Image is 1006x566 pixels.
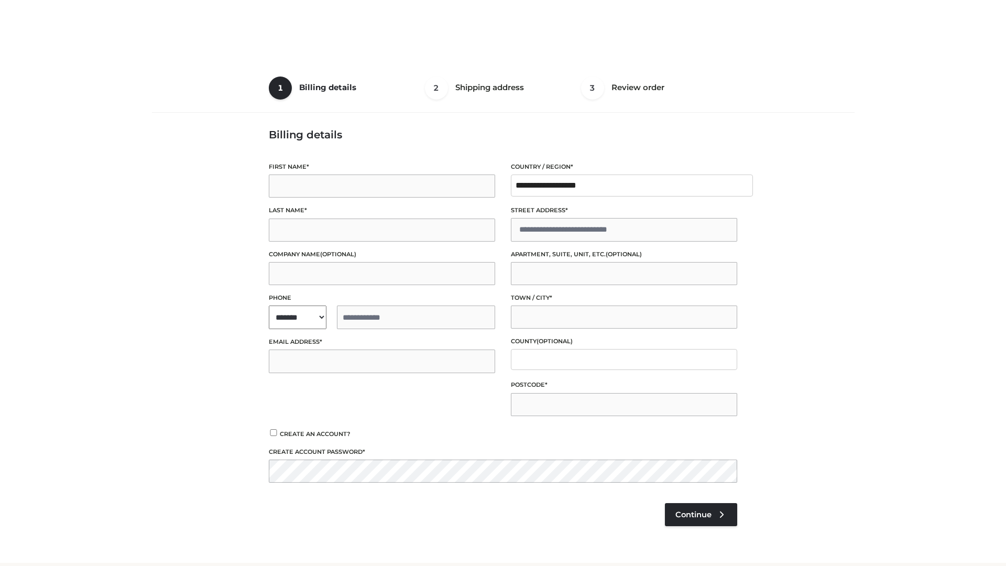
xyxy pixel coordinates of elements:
h3: Billing details [269,128,737,141]
label: Street address [511,205,737,215]
span: 2 [425,77,448,100]
label: Country / Region [511,162,737,172]
label: Email address [269,337,495,347]
input: Create an account? [269,429,278,436]
label: Last name [269,205,495,215]
span: (optional) [320,251,356,258]
label: Town / City [511,293,737,303]
span: (optional) [606,251,642,258]
span: Review order [611,82,664,92]
label: First name [269,162,495,172]
span: Continue [675,510,712,519]
span: Create an account? [280,430,351,438]
span: (optional) [537,338,573,345]
label: Phone [269,293,495,303]
label: Create account password [269,447,737,457]
span: Shipping address [455,82,524,92]
label: Company name [269,249,495,259]
label: County [511,336,737,346]
span: 1 [269,77,292,100]
span: Billing details [299,82,356,92]
span: 3 [581,77,604,100]
a: Continue [665,503,737,526]
label: Apartment, suite, unit, etc. [511,249,737,259]
label: Postcode [511,380,737,390]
